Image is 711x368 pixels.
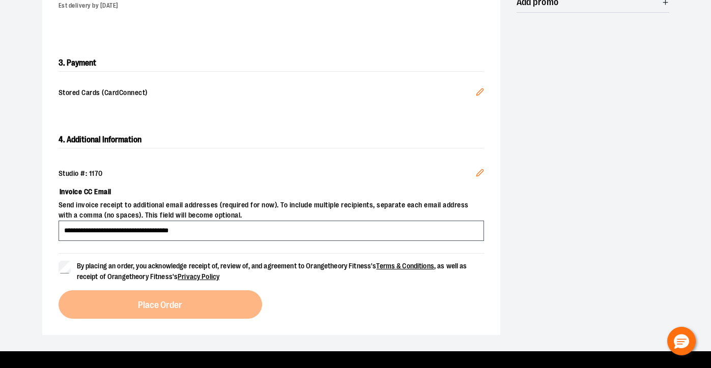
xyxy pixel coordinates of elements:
div: Est delivery by [DATE] [59,2,476,10]
h2: 3. Payment [59,55,484,72]
div: Studio #: 1170 [59,169,484,179]
span: Send invoice receipt to additional email addresses (required for now). To include multiple recipi... [59,200,484,221]
button: Edit [468,80,492,107]
a: Terms & Conditions [376,262,434,270]
button: Edit [468,161,492,188]
span: Stored Cards (CardConnect) [59,88,476,99]
h2: 4. Additional Information [59,132,484,148]
input: By placing an order, you acknowledge receipt of, review of, and agreement to Orangetheory Fitness... [59,261,71,273]
a: Privacy Policy [178,272,219,281]
label: Invoice CC Email [59,183,484,200]
button: Hello, have a question? Let’s chat. [667,327,696,355]
span: By placing an order, you acknowledge receipt of, review of, and agreement to Orangetheory Fitness... [77,262,467,281]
